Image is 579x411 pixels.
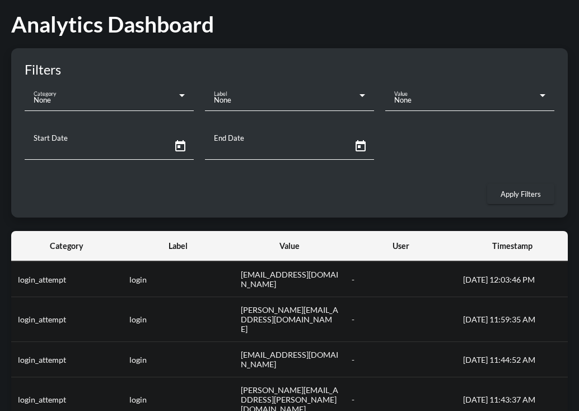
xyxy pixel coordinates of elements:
td: login_attempt [11,342,123,377]
th: Category [11,231,123,262]
td: [EMAIL_ADDRESS][DOMAIN_NAME] [234,342,345,377]
td: login [123,262,234,297]
h2: Filters [25,62,554,77]
mat-label: End Date [214,133,244,142]
button: Open calendar [167,133,194,160]
td: login [123,297,234,342]
td: - [345,297,456,342]
th: User [345,231,456,262]
span: None [394,95,412,104]
td: [DATE] 11:44:52 AM [456,342,568,377]
td: - [345,262,456,297]
h1: Analytics Dashboard [11,11,568,37]
td: login [123,342,234,377]
td: login_attempt [11,297,123,342]
span: None [34,95,51,104]
td: [DATE] 12:03:46 PM [456,262,568,297]
td: [EMAIL_ADDRESS][DOMAIN_NAME] [234,262,345,297]
span: Apply Filters [501,190,541,198]
td: [DATE] 11:59:35 AM [456,297,568,342]
button: Open calendar [347,133,374,160]
td: login_attempt [11,262,123,297]
button: Apply Filters [487,184,554,204]
th: Timestamp [456,231,568,262]
td: - [345,342,456,377]
mat-label: Start Date [34,133,68,142]
th: Label [123,231,234,262]
th: Value [234,231,345,262]
td: [PERSON_NAME][EMAIL_ADDRESS][DOMAIN_NAME] [234,297,345,342]
span: None [214,95,231,104]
